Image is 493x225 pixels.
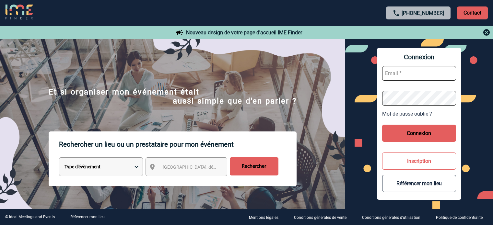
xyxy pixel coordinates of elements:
[402,10,444,16] a: [PHONE_NUMBER]
[59,131,297,157] p: Rechercher un lieu ou un prestataire pour mon événement
[249,215,278,220] p: Mentions légales
[163,164,253,170] span: [GEOGRAPHIC_DATA], département, région...
[382,152,456,170] button: Inscription
[382,111,456,117] a: Mot de passe oublié ?
[382,66,456,81] input: Email *
[357,214,431,220] a: Conditions générales d'utilisation
[382,175,456,192] button: Référencer mon lieu
[362,215,420,220] p: Conditions générales d'utilisation
[457,6,488,19] p: Contact
[382,125,456,142] button: Connexion
[5,215,55,219] div: © Ideal Meetings and Events
[393,9,400,17] img: call-24-px.png
[431,214,493,220] a: Politique de confidentialité
[244,214,289,220] a: Mentions légales
[70,215,105,219] a: Référencer mon lieu
[436,215,483,220] p: Politique de confidentialité
[289,214,357,220] a: Conditions générales de vente
[294,215,346,220] p: Conditions générales de vente
[382,53,456,61] span: Connexion
[230,157,278,175] input: Rechercher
